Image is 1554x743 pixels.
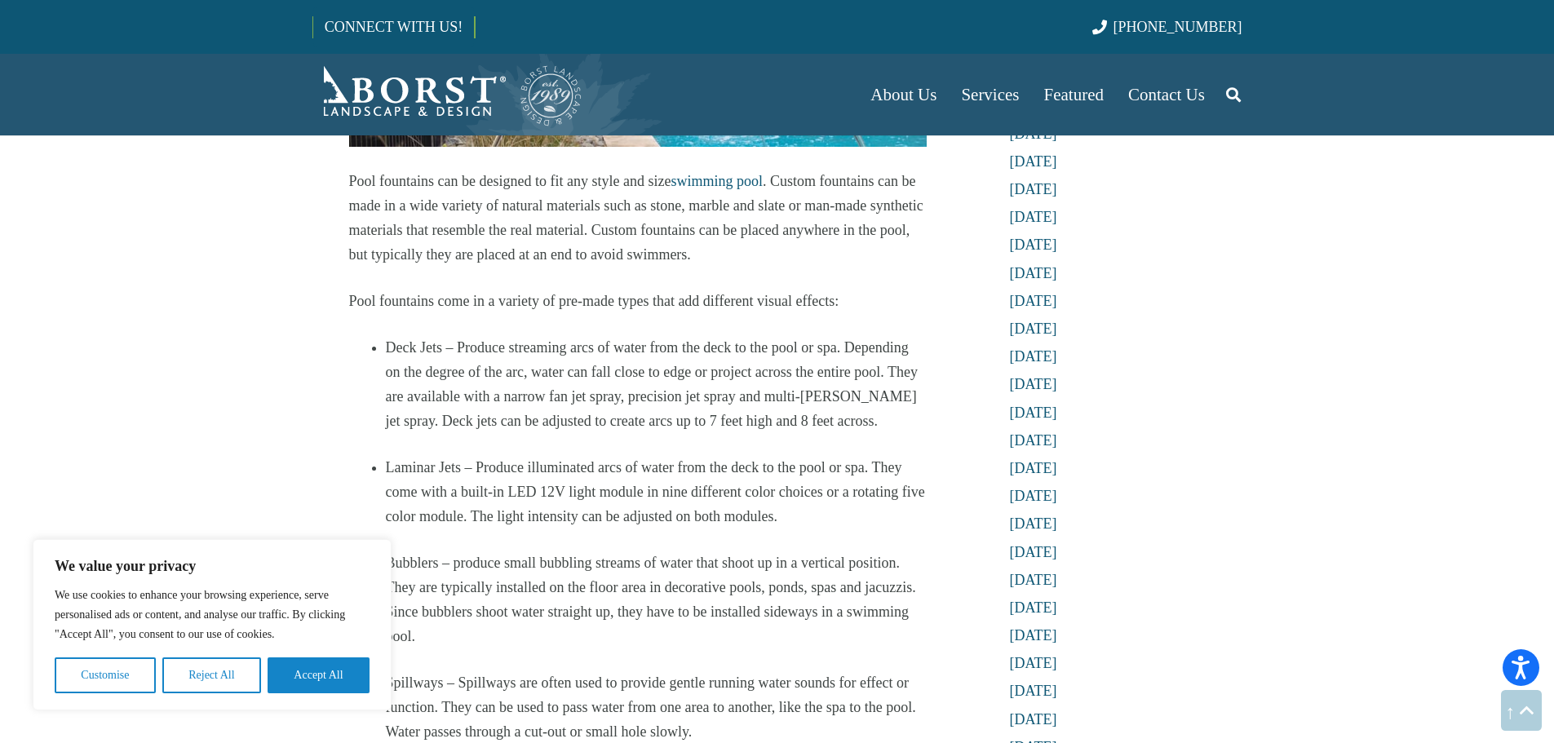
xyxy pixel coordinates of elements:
a: [PHONE_NUMBER] [1092,19,1242,35]
a: Back to top [1501,690,1542,731]
a: [DATE] [1010,376,1057,392]
a: [DATE] [1010,293,1057,309]
a: [DATE] [1010,181,1057,197]
a: [DATE] [1010,572,1057,588]
li: Laminar Jets – Produce illuminated arcs of water from the deck to the pool or spa. They come with... [386,455,927,529]
button: Customise [55,657,156,693]
a: Featured [1032,54,1116,135]
a: CONNECT WITH US! [313,7,474,46]
a: [DATE] [1010,126,1057,142]
li: Deck Jets – Produce streaming arcs of water from the deck to the pool or spa. Depending on the de... [386,335,927,433]
span: Services [961,85,1019,104]
button: Reject All [162,657,261,693]
p: Pool fountains can be designed to fit any style and size . Custom fountains can be made in a wide... [349,169,927,267]
a: [DATE] [1010,348,1057,365]
p: We value your privacy [55,556,370,576]
p: We use cookies to enhance your browsing experience, serve personalised ads or content, and analys... [55,586,370,644]
a: [DATE] [1010,153,1057,170]
a: Borst-Logo [312,62,583,127]
a: [DATE] [1010,544,1057,560]
a: [DATE] [1010,237,1057,253]
a: [DATE] [1010,627,1057,643]
a: [DATE] [1010,405,1057,421]
p: Pool fountains come in a variety of pre-made types that add different visual effects: [349,289,927,313]
a: [DATE] [1010,683,1057,699]
a: Services [949,54,1031,135]
a: [DATE] [1010,432,1057,449]
a: Search [1217,74,1250,115]
a: [DATE] [1010,321,1057,337]
a: swimming pool [671,173,763,189]
a: [DATE] [1010,515,1057,532]
span: Contact Us [1128,85,1205,104]
button: Accept All [268,657,370,693]
a: About Us [858,54,949,135]
a: [DATE] [1010,711,1057,728]
a: Contact Us [1116,54,1217,135]
a: [DATE] [1010,488,1057,504]
span: Featured [1044,85,1104,104]
div: We value your privacy [33,539,392,710]
span: About Us [870,85,936,104]
a: [DATE] [1010,460,1057,476]
a: [DATE] [1010,265,1057,281]
li: Bubblers – produce small bubbling streams of water that shoot up in a vertical position. They are... [386,551,927,648]
a: [DATE] [1010,599,1057,616]
a: [DATE] [1010,209,1057,225]
a: [DATE] [1010,655,1057,671]
span: [PHONE_NUMBER] [1113,19,1242,35]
